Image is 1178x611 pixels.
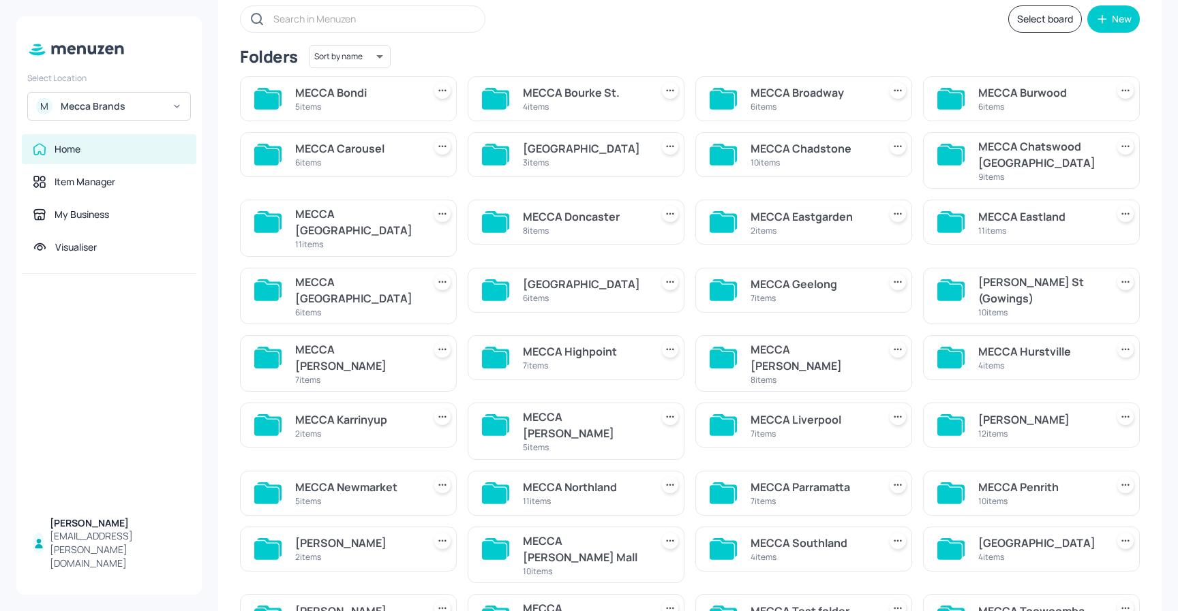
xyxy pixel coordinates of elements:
[295,157,418,168] div: 6 items
[978,274,1101,307] div: [PERSON_NAME] St (Gowings)
[523,101,646,112] div: 4 items
[295,274,418,307] div: MECCA [GEOGRAPHIC_DATA]
[978,171,1101,183] div: 9 items
[1008,5,1082,33] button: Select board
[978,343,1101,360] div: MECCA Hurstville
[978,307,1101,318] div: 10 items
[295,84,418,101] div: MECCA Bondi
[523,276,646,292] div: [GEOGRAPHIC_DATA]
[978,225,1101,236] div: 11 items
[523,409,646,441] div: MECCA [PERSON_NAME]
[36,98,52,114] div: M
[751,292,873,304] div: 7 items
[523,343,646,360] div: MECCA Highpoint
[295,428,418,439] div: 2 items
[523,225,646,236] div: 8 items
[50,529,185,570] div: [EMAIL_ADDRESS][PERSON_NAME][DOMAIN_NAME]
[978,84,1101,101] div: MECCA Burwood
[295,535,418,551] div: [PERSON_NAME]
[978,208,1101,225] div: MECCA Eastland
[273,9,471,29] input: Search in Menuzen
[978,411,1101,428] div: [PERSON_NAME]
[295,374,418,386] div: 7 items
[523,292,646,304] div: 6 items
[978,360,1101,371] div: 4 items
[295,140,418,157] div: MECCA Carousel
[295,206,418,238] div: MECCA [GEOGRAPHIC_DATA]
[295,101,418,112] div: 5 items
[751,479,873,495] div: MECCA Parramatta
[751,140,873,157] div: MECCA Chadstone
[751,208,873,225] div: MECCA Eastgarden
[55,240,97,254] div: Visualiser
[295,551,418,563] div: 2 items
[523,441,646,453] div: 5 items
[295,307,418,318] div: 6 items
[523,140,646,157] div: [GEOGRAPHIC_DATA]
[523,157,646,168] div: 3 items
[751,535,873,551] div: MECCA Southland
[751,157,873,168] div: 10 items
[978,551,1101,563] div: 4 items
[55,175,115,189] div: Item Manager
[295,479,418,495] div: MECCA Newmarket
[1112,14,1132,24] div: New
[523,533,646,565] div: MECCA [PERSON_NAME] Mall
[523,565,646,577] div: 10 items
[523,208,646,225] div: MECCA Doncaster
[751,374,873,386] div: 8 items
[751,225,873,236] div: 2 items
[751,101,873,112] div: 6 items
[1087,5,1140,33] button: New
[523,360,646,371] div: 7 items
[240,46,298,67] div: Folders
[295,495,418,507] div: 5 items
[27,72,191,84] div: Select Location
[61,99,164,113] div: Mecca Brands
[978,138,1101,171] div: MECCA Chatswood [GEOGRAPHIC_DATA]
[751,495,873,507] div: 7 items
[751,341,873,374] div: MECCA [PERSON_NAME]
[978,495,1101,507] div: 10 items
[50,516,185,530] div: [PERSON_NAME]
[523,479,646,495] div: MECCA Northland
[751,428,873,439] div: 7 items
[309,43,391,70] div: Sort by name
[295,411,418,428] div: MECCA Karrinyup
[55,142,80,156] div: Home
[55,208,109,221] div: My Business
[751,84,873,101] div: MECCA Broadway
[978,101,1101,112] div: 6 items
[978,535,1101,551] div: [GEOGRAPHIC_DATA]
[751,411,873,428] div: MECCA Liverpool
[751,276,873,292] div: MECCA Geelong
[523,495,646,507] div: 11 items
[978,479,1101,495] div: MECCA Penrith
[295,341,418,374] div: MECCA [PERSON_NAME]
[523,84,646,101] div: MECCA Bourke St.
[751,551,873,563] div: 4 items
[295,238,418,250] div: 11 items
[978,428,1101,439] div: 12 items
